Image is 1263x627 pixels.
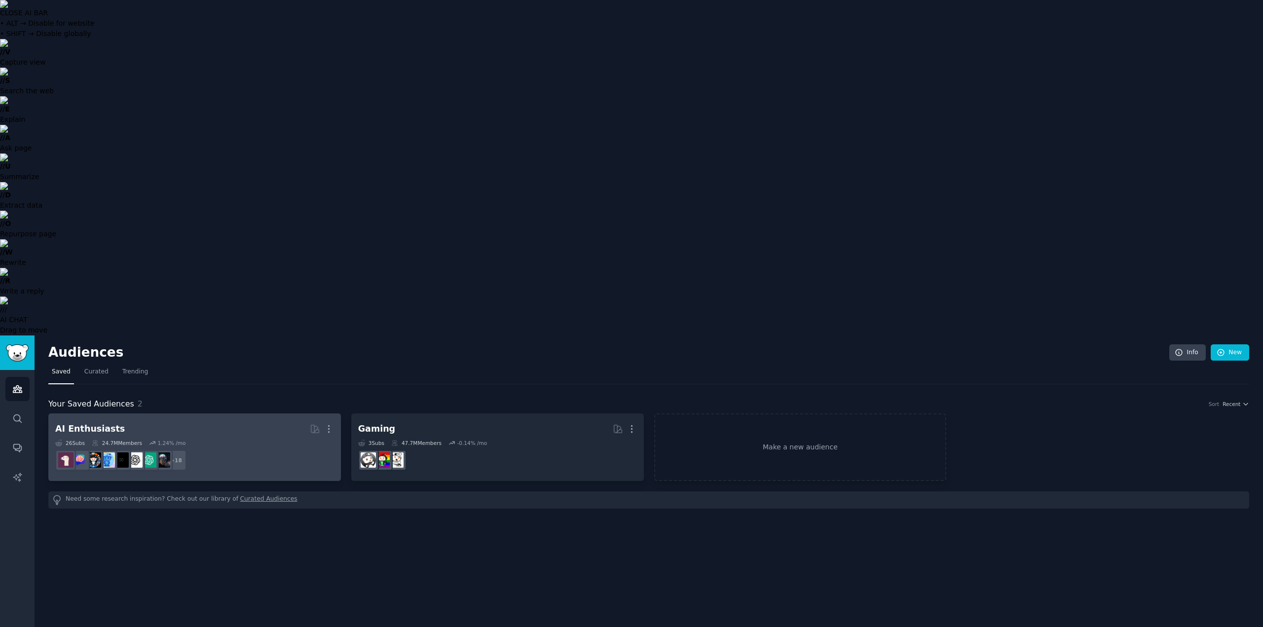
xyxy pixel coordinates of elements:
a: Gaming3Subs47.7MMembers-0.14% /moretrogaminggamingIndiangamers [351,413,644,481]
div: 26 Sub s [55,440,85,446]
div: 3 Sub s [358,440,384,446]
span: Recent [1223,401,1240,407]
img: ArtificialInteligence [113,452,129,468]
img: singularity [155,452,170,468]
img: gaming [374,452,390,468]
img: OpenAI [127,452,143,468]
div: 24.7M Members [92,440,142,446]
a: Trending [119,364,151,384]
span: Saved [52,368,71,376]
img: aiArt [86,452,101,468]
div: AI Enthusiasts [55,423,125,435]
div: -0.14 % /mo [457,440,487,446]
img: retrogaming [388,452,404,468]
button: Recent [1223,401,1249,407]
span: 2 [138,399,143,408]
div: Need some research inspiration? Check out our library of [48,491,1249,509]
div: Gaming [358,423,395,435]
span: Curated [84,368,109,376]
img: Indiangamers [361,452,376,468]
a: New [1211,344,1249,361]
img: LocalLLaMA [58,452,74,468]
a: Make a new audience [654,413,947,481]
a: Curated [81,364,112,384]
span: Your Saved Audiences [48,398,134,410]
a: Saved [48,364,74,384]
div: 1.24 % /mo [157,440,186,446]
a: Curated Audiences [240,495,297,505]
div: + 18 [166,450,186,471]
img: ChatGPTPromptGenius [72,452,87,468]
span: Trending [122,368,148,376]
img: GummySearch logo [6,344,29,362]
img: ChatGPT [141,452,156,468]
a: Info [1169,344,1206,361]
img: artificial [100,452,115,468]
div: Sort [1209,401,1220,407]
a: AI Enthusiasts26Subs24.7MMembers1.24% /mo+18singularityChatGPTOpenAIArtificialInteligenceartifici... [48,413,341,481]
h2: Audiences [48,345,1169,361]
div: 47.7M Members [391,440,442,446]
